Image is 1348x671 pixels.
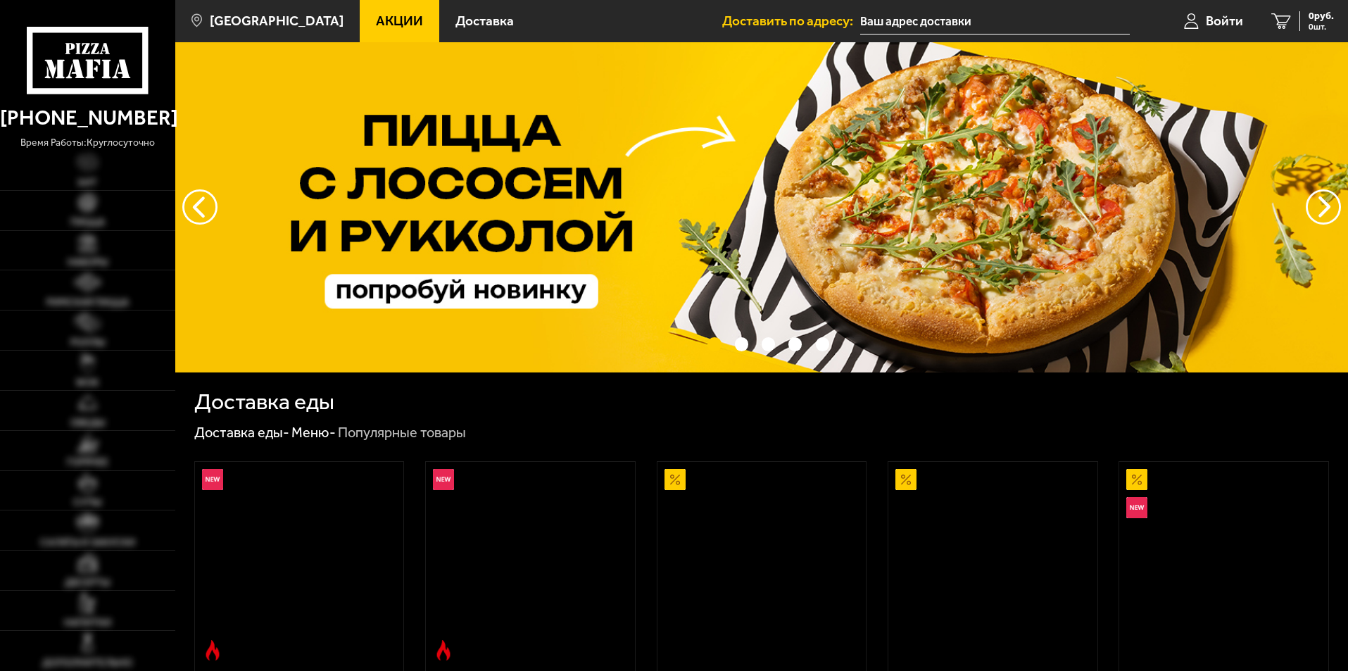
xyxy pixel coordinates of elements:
[210,14,344,27] span: [GEOGRAPHIC_DATA]
[70,418,105,428] span: Обеды
[1306,189,1341,225] button: предыдущий
[202,469,223,490] img: Новинка
[195,462,404,667] a: НовинкаОстрое блюдоРимская с креветками
[46,298,129,308] span: Римская пицца
[67,458,108,468] span: Горячее
[194,391,334,413] h1: Доставка еды
[291,424,336,441] a: Меню-
[664,469,686,490] img: Акционный
[735,337,748,351] button: точки переключения
[1119,462,1328,667] a: АкционныйНовинкаВсё включено
[816,337,829,351] button: точки переключения
[433,640,454,661] img: Острое блюдо
[1206,14,1243,27] span: Войти
[657,462,867,667] a: АкционныйАль-Шам 25 см (тонкое тесто)
[64,618,111,628] span: Напитки
[1309,11,1334,21] span: 0 руб.
[860,8,1130,35] input: Ваш адрес доставки
[76,378,99,388] span: WOK
[426,462,635,667] a: НовинкаОстрое блюдоРимская с мясным ассорти
[40,538,135,548] span: Салаты и закуски
[194,424,289,441] a: Доставка еды-
[73,498,101,508] span: Супы
[376,14,423,27] span: Акции
[455,14,514,27] span: Доставка
[65,578,110,588] span: Десерты
[70,218,105,227] span: Пицца
[202,640,223,661] img: Острое блюдо
[42,658,132,668] span: Дополнительно
[68,258,108,268] span: Наборы
[70,338,105,348] span: Роллы
[1126,469,1147,490] img: Акционный
[77,178,97,188] span: Хит
[888,462,1097,667] a: АкционныйПепперони 25 см (толстое с сыром)
[338,424,466,442] div: Популярные товары
[788,337,802,351] button: точки переключения
[1309,23,1334,31] span: 0 шт.
[895,469,916,490] img: Акционный
[182,189,218,225] button: следующий
[433,469,454,490] img: Новинка
[762,337,775,351] button: точки переключения
[707,337,721,351] button: точки переключения
[1126,497,1147,518] img: Новинка
[722,14,860,27] span: Доставить по адресу:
